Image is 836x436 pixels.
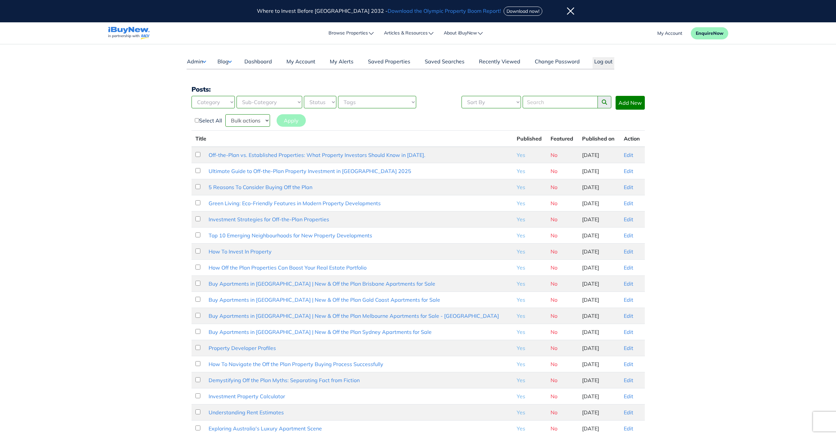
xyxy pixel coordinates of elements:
td: [DATE] [578,276,620,292]
a: Edit [624,280,633,287]
a: How To Navigate the Off the Plan Property Buying Process Successfully [209,361,383,367]
a: Top 10 Emerging Neighbourhoods for New Property Developments [209,232,372,239]
input: Select All [195,118,199,122]
a: Edit [624,216,633,223]
a: Edit [624,377,633,383]
td: Yes [513,372,547,388]
a: navigations [108,25,150,41]
td: Yes [513,404,547,421]
th: Published [513,131,547,147]
a: Understanding Rent Estimates [209,409,284,416]
a: Edit [624,168,633,174]
a: Edit [624,184,633,190]
a: Add New [616,96,645,110]
a: Edit [624,329,633,335]
td: No [547,195,578,211]
a: Edit [624,425,633,432]
td: [DATE] [578,388,620,404]
td: [DATE] [578,147,620,163]
td: [DATE] [578,308,620,324]
a: Edit [624,296,633,303]
button: Log out [593,57,614,69]
a: Edit [624,345,633,351]
td: [DATE] [578,292,620,308]
td: No [547,356,578,372]
a: Saved Properties [366,57,412,69]
a: My Alerts [328,57,355,69]
td: No [547,179,578,195]
td: [DATE] [578,211,620,228]
a: How To Invest In Property [209,248,272,255]
button: Blog [217,57,232,66]
a: Saved Searches [423,57,466,69]
a: Exploring Australia's Luxury Apartment Scene [209,425,322,432]
th: Action [620,131,644,147]
td: [DATE] [578,260,620,276]
a: Edit [624,264,633,271]
a: Edit [624,313,633,319]
td: Yes [513,195,547,211]
th: Featured [547,131,578,147]
button: Apply [277,114,306,127]
td: Yes [513,308,547,324]
td: Yes [513,228,547,244]
td: [DATE] [578,340,620,356]
td: No [547,211,578,228]
img: logo [108,27,150,40]
a: Investment Strategies for Off-the-Plan Properties [209,216,329,223]
td: [DATE] [578,228,620,244]
td: [DATE] [578,372,620,388]
td: No [547,260,578,276]
td: No [547,163,578,179]
td: No [547,324,578,340]
a: My Account [285,57,317,69]
a: Buy Apartments in [GEOGRAPHIC_DATA] | New & Off the Plan Gold Coast Apartments for Sale [209,296,440,303]
input: Search [523,96,598,108]
a: Edit [624,152,633,158]
td: No [547,244,578,260]
a: Green Living: Eco-Friendly Features in Modern Property Developments [209,200,381,207]
a: How Off the Plan Properties Can Boost Your Real Estate Portfolio [209,264,367,271]
a: Edit [624,232,633,239]
a: Edit [624,393,633,400]
a: Buy Apartments in [GEOGRAPHIC_DATA] | New & Off the Plan Melbourne Apartments for Sale - [GEOGRAP... [209,313,499,319]
td: No [547,388,578,404]
td: [DATE] [578,356,620,372]
a: 5 Reasons To Consider Buying Off the Plan [209,184,312,190]
button: EnquireNow [691,27,728,39]
td: [DATE] [578,179,620,195]
td: Yes [513,340,547,356]
a: Buy Apartments in [GEOGRAPHIC_DATA] | New & Off the Plan Brisbane Apartments for Sale [209,280,435,287]
td: Yes [513,324,547,340]
td: [DATE] [578,244,620,260]
td: Yes [513,356,547,372]
td: Yes [513,147,547,163]
a: Dashboard [243,57,274,69]
th: Title [192,131,513,147]
td: Yes [513,244,547,260]
td: [DATE] [578,195,620,211]
a: account [657,30,682,37]
td: No [547,372,578,388]
a: Investment Property Calculator [209,393,285,400]
td: Yes [513,163,547,179]
td: [DATE] [578,404,620,421]
a: Off-the-Plan vs. Established Properties: What Property Investors Should Know in [DATE]. [209,152,425,158]
a: Demystifying Off the Plan Myths: Separating Fact from Fiction [209,377,360,383]
h3: Posts: [192,85,645,93]
a: Edit [624,361,633,367]
a: Edit [624,200,633,207]
td: No [547,340,578,356]
button: Download now! [504,7,542,16]
span: Now [713,30,723,36]
a: Recently Viewed [477,57,522,69]
th: Published on [578,131,620,147]
td: [DATE] [578,324,620,340]
td: No [547,292,578,308]
button: Admin [187,57,206,66]
td: No [547,308,578,324]
td: Yes [513,260,547,276]
label: Select All [195,117,222,124]
a: Buy Apartments in [GEOGRAPHIC_DATA] | New & Off the Plan Sydney Apartments for Sale [209,329,432,335]
td: No [547,404,578,421]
